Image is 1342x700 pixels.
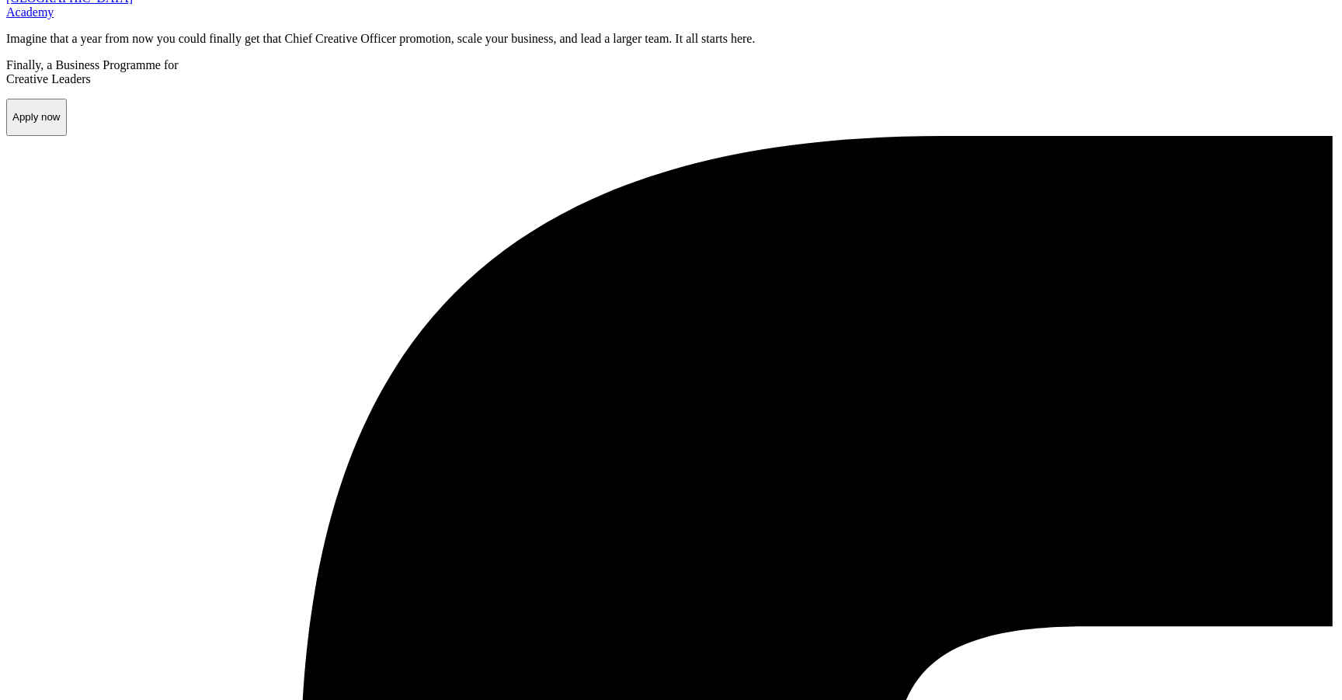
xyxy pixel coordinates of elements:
[21,5,26,19] span: a
[6,5,16,19] span: A
[12,111,61,123] p: Apply now
[6,58,1336,86] p: Finally, a Business Programme for Creative Leaders
[6,32,1336,46] p: Imagine that a year from now you could finally get that Chief Creative Officer promotion, scale y...
[6,99,67,136] button: Apply now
